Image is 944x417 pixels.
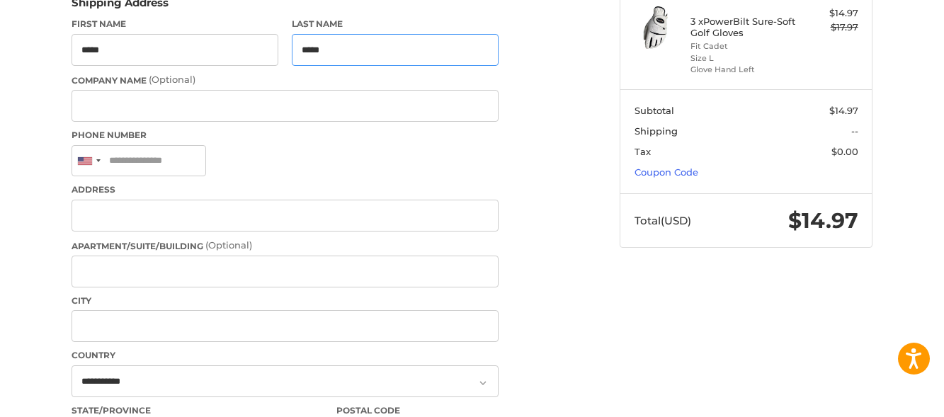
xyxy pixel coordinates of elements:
[690,52,799,64] li: Size L
[690,16,799,39] h4: 3 x PowerBilt Sure-Soft Golf Gloves
[802,6,858,21] div: $14.97
[72,349,499,362] label: Country
[72,295,499,307] label: City
[635,105,674,116] span: Subtotal
[635,146,651,157] span: Tax
[205,239,252,251] small: (Optional)
[149,74,195,85] small: (Optional)
[788,207,858,234] span: $14.97
[802,21,858,35] div: $17.97
[292,18,499,30] label: Last Name
[635,166,698,178] a: Coupon Code
[72,129,499,142] label: Phone Number
[72,73,499,87] label: Company Name
[690,40,799,52] li: Fit Cadet
[829,105,858,116] span: $14.97
[851,125,858,137] span: --
[72,239,499,253] label: Apartment/Suite/Building
[72,183,499,196] label: Address
[831,146,858,157] span: $0.00
[690,64,799,76] li: Glove Hand Left
[72,146,105,176] div: United States: +1
[635,214,691,227] span: Total (USD)
[635,125,678,137] span: Shipping
[72,404,322,417] label: State/Province
[72,18,278,30] label: First Name
[336,404,499,417] label: Postal Code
